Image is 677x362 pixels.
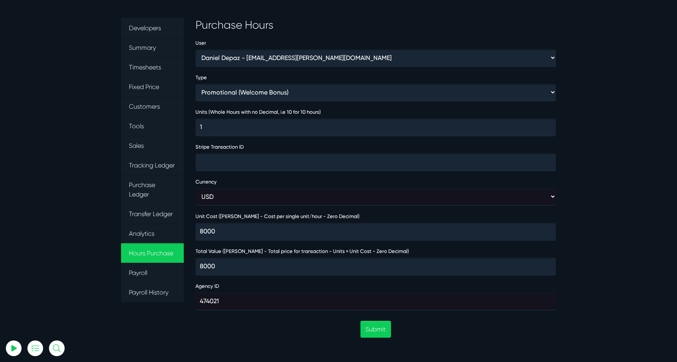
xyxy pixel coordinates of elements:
[195,18,556,32] h3: Purchase Hours
[25,92,112,109] input: Email
[121,243,184,264] a: Hours Purchase
[121,136,184,156] a: Sales
[121,38,184,58] a: Summary
[195,75,207,81] label: Type
[121,96,184,117] a: Customers
[121,116,184,136] a: Tools
[121,204,184,224] a: Transfer Ledger
[195,109,321,115] label: Units (Whole Hours with no Decimal, i.e 10 for 10 hours)
[195,283,219,289] label: Agency ID
[195,40,206,46] label: User
[121,282,184,302] a: Payroll History
[360,321,391,338] button: Submit
[121,155,184,176] a: Tracking Ledger
[195,144,244,150] label: Stripe Transaction ID
[121,175,184,205] a: Purchase Ledger
[195,248,409,255] label: Total Value ([PERSON_NAME] - Total price for transaction - Units × Unit Cost - Zero Decimal)
[121,57,184,78] a: Timesheets
[121,77,184,97] a: Fixed Price
[195,213,360,220] label: Unit Cost ([PERSON_NAME] - Cost per single unit/hour - Zero Decimal)
[25,138,112,155] button: Log In
[121,224,184,244] a: Analytics
[121,19,184,38] a: Developers
[195,179,217,185] label: Currency
[121,263,184,283] a: Payroll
